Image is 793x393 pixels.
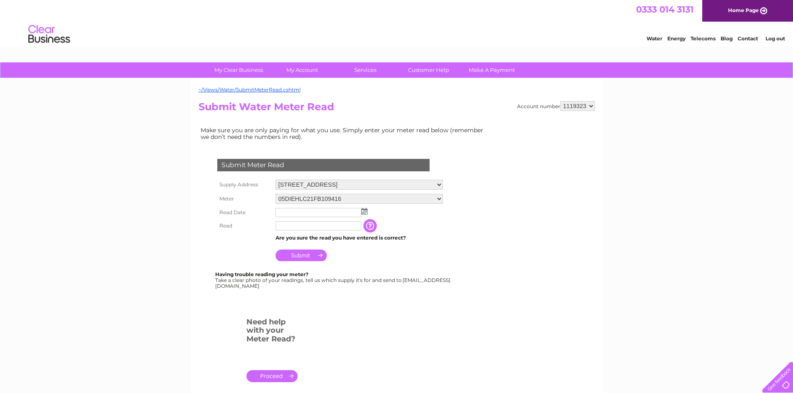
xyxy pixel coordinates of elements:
[215,206,273,219] th: Read Date
[721,35,733,42] a: Blog
[199,101,595,117] h2: Submit Water Meter Read
[215,219,273,232] th: Read
[361,208,368,215] img: ...
[691,35,716,42] a: Telecoms
[215,192,273,206] th: Meter
[363,219,378,232] input: Information
[636,4,694,15] a: 0333 014 3131
[246,316,298,348] h3: Need help with your Meter Read?
[394,62,463,78] a: Customer Help
[273,232,445,243] td: Are you sure the read you have entered is correct?
[331,62,400,78] a: Services
[200,5,594,40] div: Clear Business is a trading name of Verastar Limited (registered in [GEOGRAPHIC_DATA] No. 3667643...
[204,62,273,78] a: My Clear Business
[667,35,686,42] a: Energy
[215,271,308,277] b: Having trouble reading your meter?
[28,22,70,47] img: logo.png
[766,35,785,42] a: Log out
[517,101,595,111] div: Account number
[199,125,490,142] td: Make sure you are only paying for what you use. Simply enter your meter read below (remember we d...
[217,159,430,171] div: Submit Meter Read
[738,35,758,42] a: Contact
[457,62,526,78] a: Make A Payment
[276,250,327,261] input: Submit
[199,87,301,93] a: ~/Views/Water/SubmitMeterRead.cshtml
[246,370,298,382] a: .
[215,178,273,192] th: Supply Address
[646,35,662,42] a: Water
[215,272,452,289] div: Take a clear photo of your readings, tell us which supply it's for and send to [EMAIL_ADDRESS][DO...
[268,62,336,78] a: My Account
